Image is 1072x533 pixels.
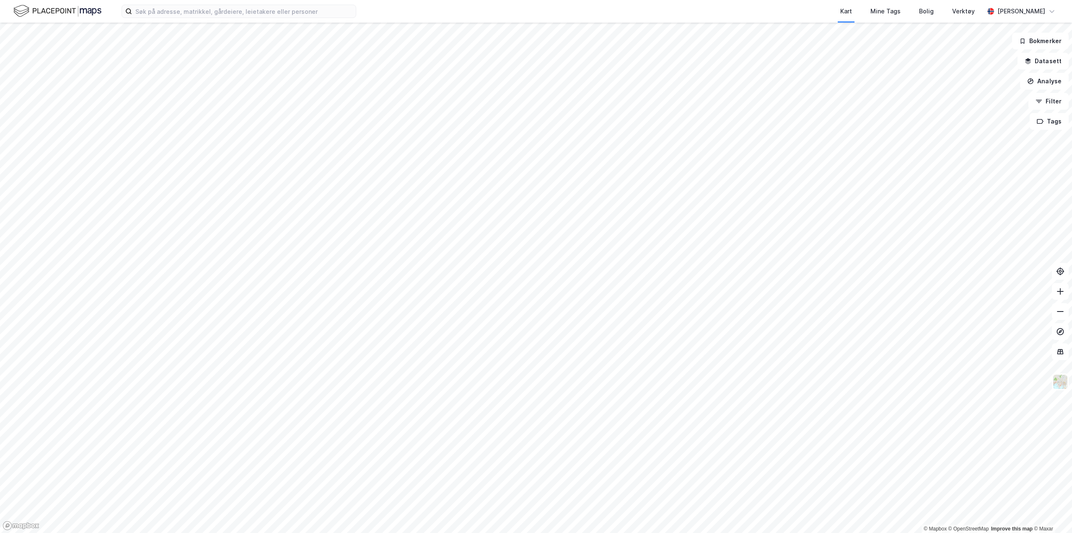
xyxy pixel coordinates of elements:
[1030,493,1072,533] iframe: Chat Widget
[1030,493,1072,533] div: Kontrollprogram for chat
[132,5,356,18] input: Søk på adresse, matrikkel, gårdeiere, leietakere eller personer
[840,6,852,16] div: Kart
[870,6,901,16] div: Mine Tags
[919,6,934,16] div: Bolig
[13,4,101,18] img: logo.f888ab2527a4732fd821a326f86c7f29.svg
[952,6,975,16] div: Verktøy
[997,6,1045,16] div: [PERSON_NAME]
